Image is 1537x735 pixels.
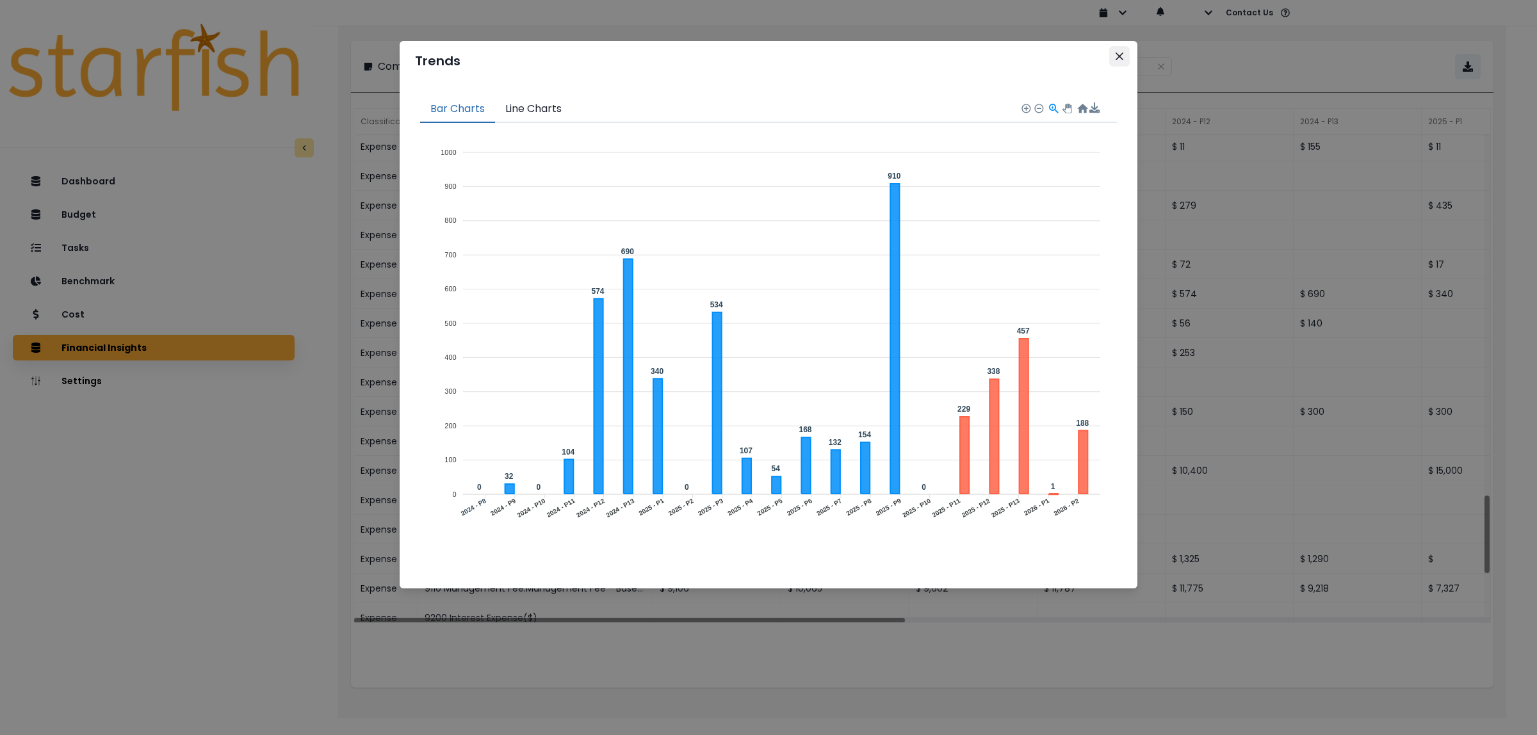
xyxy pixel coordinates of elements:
tspan: 800 [444,216,456,224]
tspan: 0 [453,490,457,498]
tspan: 2024 - P12 [575,497,606,519]
button: Line Charts [495,96,572,123]
tspan: 2025 - P4 [726,497,754,517]
div: Reset Zoom [1077,102,1087,113]
tspan: 400 [444,353,456,361]
tspan: 2025 - P12 [961,497,991,519]
tspan: 2025 - P11 [931,497,961,519]
tspan: 2026 - P2 [1052,497,1080,517]
tspan: 2024 - P8 [460,497,487,517]
tspan: 2024 - P9 [489,497,517,517]
tspan: 2024 - P13 [605,497,635,519]
tspan: 200 [444,422,456,430]
tspan: 1000 [441,149,456,156]
div: Zoom Out [1034,103,1043,112]
tspan: 2025 - P3 [697,497,724,517]
img: download-solid.76f27b67513bc6e4b1a02da61d3a2511.svg [1089,102,1100,113]
div: Panning [1062,104,1070,111]
div: Menu [1089,102,1100,113]
div: Selection Zoom [1048,102,1059,113]
div: Zoom In [1021,103,1030,112]
tspan: 300 [444,387,456,395]
tspan: 2026 - P1 [1023,497,1050,517]
header: Trends [400,41,1137,81]
tspan: 100 [444,456,456,464]
tspan: 700 [444,251,456,259]
tspan: 900 [444,182,456,190]
tspan: 2024 - P11 [546,497,576,519]
button: Close [1109,46,1130,67]
tspan: 2025 - P7 [815,497,843,517]
button: Bar Charts [420,96,495,123]
tspan: 2025 - P13 [990,497,1021,519]
tspan: 2025 - P6 [786,497,813,517]
tspan: 2025 - P1 [637,497,665,517]
tspan: 2025 - P2 [667,497,695,517]
tspan: 2025 - P10 [901,497,932,519]
tspan: 2024 - P10 [516,497,547,519]
tspan: 2025 - P8 [845,497,872,517]
tspan: 2025 - P9 [875,497,902,517]
tspan: 600 [444,285,456,293]
tspan: 2025 - P5 [756,497,784,517]
tspan: 500 [444,319,456,327]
